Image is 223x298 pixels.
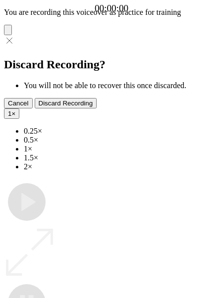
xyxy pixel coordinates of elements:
button: Discard Recording [35,98,97,108]
span: 1 [8,110,11,117]
li: 2× [24,162,219,171]
li: 0.5× [24,136,219,145]
p: You are recording this voiceover as practice for training [4,8,219,17]
li: 1.5× [24,153,219,162]
button: 1× [4,108,19,119]
li: 0.25× [24,127,219,136]
h2: Discard Recording? [4,58,219,71]
li: 1× [24,145,219,153]
a: 00:00:00 [95,3,128,14]
li: You will not be able to recover this once discarded. [24,81,219,90]
button: Cancel [4,98,33,108]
